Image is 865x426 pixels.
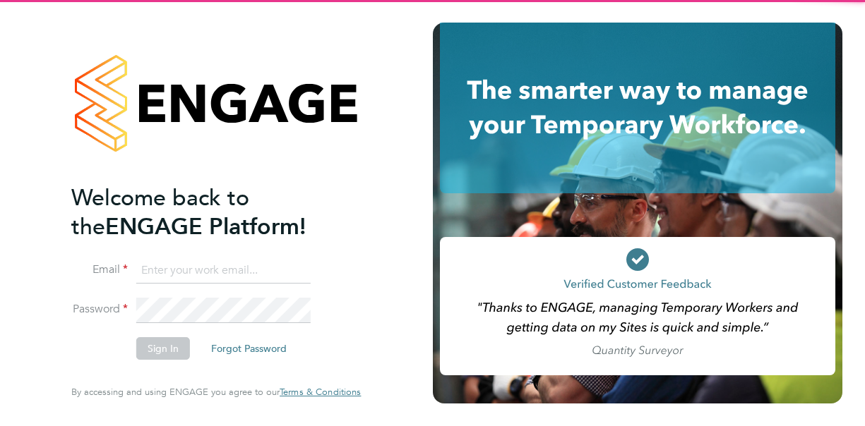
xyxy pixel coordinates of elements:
[200,337,298,360] button: Forgot Password
[136,337,190,360] button: Sign In
[71,262,128,277] label: Email
[71,386,361,398] span: By accessing and using ENGAGE you agree to our
[71,183,347,241] h2: ENGAGE Platform!
[71,302,128,317] label: Password
[71,184,249,241] span: Welcome back to the
[136,258,311,284] input: Enter your work email...
[280,387,361,398] a: Terms & Conditions
[280,386,361,398] span: Terms & Conditions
